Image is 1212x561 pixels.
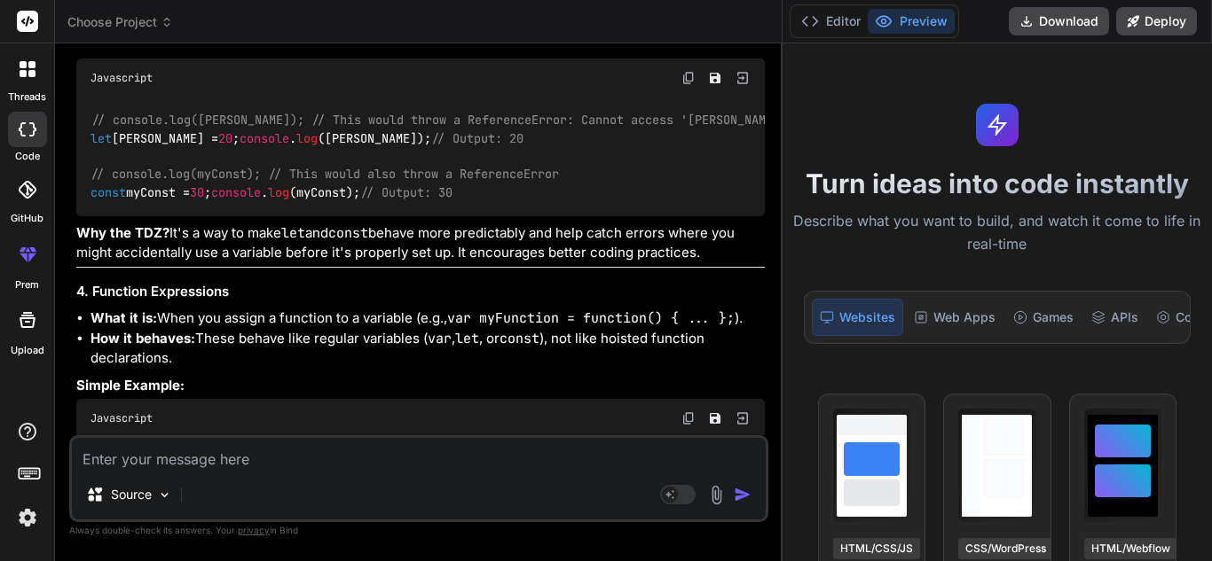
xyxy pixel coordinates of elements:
[12,503,43,533] img: settings
[793,168,1201,199] h1: Turn ideas into code instantly
[190,184,204,200] span: 30
[812,299,903,336] div: Websites
[793,210,1201,255] p: Describe what you want to build, and watch it come to life in real-time
[455,330,479,347] code: let
[76,223,765,263] p: It's a way to make and behave more predictably and help catch errors where you might accidentally...
[681,71,696,85] img: copy
[794,9,868,34] button: Editor
[703,66,728,90] button: Save file
[907,299,1003,336] div: Web Apps
[76,224,169,241] strong: Why the TDZ?
[281,224,305,242] code: let
[157,487,172,503] img: Pick Models
[111,486,152,503] p: Source
[91,111,943,201] code: [PERSON_NAME] = ; . ([PERSON_NAME]); myConst = ; . (myConst);
[91,329,765,369] li: These behave like regular variables ( , , or ), not like hoisted function declarations.
[11,343,44,358] label: Upload
[706,485,727,505] img: attachment
[91,308,765,329] li: When you assign a function to a variable (e.g., ).
[8,90,46,105] label: threads
[211,184,261,200] span: console
[76,377,185,393] strong: Simple Example:
[447,309,735,327] code: var myFunction = function() { ... };
[238,525,270,535] span: privacy
[91,71,153,85] span: Javascript
[1006,299,1081,336] div: Games
[91,184,126,200] span: const
[91,330,195,347] strong: How it behaves:
[735,410,751,426] img: Open in Browser
[296,130,318,146] span: log
[360,184,453,200] span: // Output: 30
[268,184,289,200] span: log
[1009,7,1109,35] button: Download
[15,149,40,164] label: code
[1116,7,1197,35] button: Deploy
[500,330,539,347] code: const
[703,406,728,431] button: Save file
[681,411,696,425] img: copy
[240,130,289,146] span: console
[67,13,173,31] span: Choose Project
[91,130,112,146] span: let
[91,309,157,326] strong: What it is:
[734,486,752,503] img: icon
[91,411,153,425] span: Javascript
[15,277,39,292] label: prem
[91,113,943,129] span: // console.log([PERSON_NAME]); // This would throw a ReferenceError: Cannot access '[PERSON_NAME]...
[91,167,559,183] span: // console.log(myConst); // This would also throw a ReferenceError
[11,211,43,226] label: GitHub
[1084,538,1177,559] div: HTML/Webflow
[735,70,751,86] img: Open in Browser
[833,538,920,559] div: HTML/CSS/JS
[428,330,452,347] code: var
[1084,299,1145,336] div: APIs
[868,9,955,34] button: Preview
[958,538,1053,559] div: CSS/WordPress
[76,282,765,302] h3: 4. Function Expressions
[328,224,368,242] code: const
[69,522,768,539] p: Always double-check its answers. Your in Bind
[218,130,232,146] span: 20
[431,130,523,146] span: // Output: 20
